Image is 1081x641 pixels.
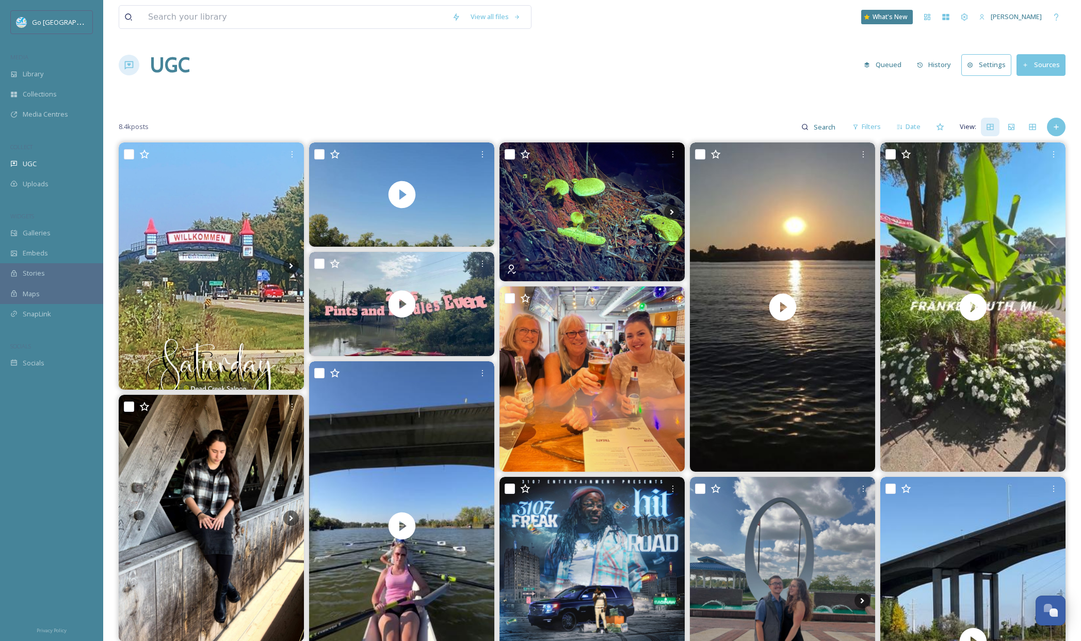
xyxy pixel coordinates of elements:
[906,122,921,132] span: Date
[809,117,842,137] input: Search
[465,7,526,27] a: View all files
[1036,596,1066,626] button: Open Chat
[309,252,494,356] video: Here are some highlights from the 2025 Pints and Paddles Event! We had excellent weather and an e...
[499,142,685,281] img: Despite the heat and dry weather, fungi are still making an appearance at CNC. Check out these gl...
[23,309,51,319] span: SnapLink
[10,212,34,220] span: WIDGETS
[1017,54,1066,75] button: Sources
[862,122,881,132] span: Filters
[23,179,49,189] span: Uploads
[23,159,37,169] span: UGC
[23,268,45,278] span: Stories
[119,142,304,390] img: #frankenmuth #bavarianinn #girlstrip
[23,289,40,299] span: Maps
[309,142,494,247] video: Osprey diving and fishing in our lagoon #Osprey #baycitymi #baycitystatepark #michiganstateparks ...
[961,54,1017,75] a: Settings
[880,142,1066,472] video: Frankenmuth trips always fun. Didn’t film Bronner’s all year Christmas Mall, but went there too ✌...
[309,252,494,356] img: thumbnail
[499,286,685,472] img: Weekend Vibes! #Frankenmuth #TDubs #FoodieFavorites #EatDrinkEnjoy
[23,109,68,119] span: Media Centres
[912,55,962,75] a: History
[960,122,976,132] span: View:
[150,50,190,81] a: UGC
[32,17,108,27] span: Go [GEOGRAPHIC_DATA]
[991,12,1042,21] span: [PERSON_NAME]
[10,53,28,61] span: MEDIA
[961,54,1011,75] button: Settings
[912,55,957,75] button: History
[861,10,913,24] a: What's New
[119,122,149,132] span: 8.4k posts
[23,228,51,238] span: Galleries
[37,627,67,634] span: Privacy Policy
[10,342,31,350] span: SOCIALS
[859,55,912,75] a: Queued
[10,143,33,151] span: COLLECT
[23,89,57,99] span: Collections
[23,248,48,258] span: Embeds
[23,69,43,79] span: Library
[880,142,1066,472] img: thumbnail
[859,55,907,75] button: Queued
[690,142,875,472] video: #puremichigan #michigan #baycitymichigan #baycounty #baycity #river
[143,6,447,28] input: Search your library
[690,142,875,472] img: thumbnail
[309,142,494,247] img: thumbnail
[17,17,27,27] img: GoGreatLogo_MISkies_RegionalTrails%20%281%29.png
[37,623,67,636] a: Privacy Policy
[23,358,44,368] span: Socials
[974,7,1047,27] a: [PERSON_NAME]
